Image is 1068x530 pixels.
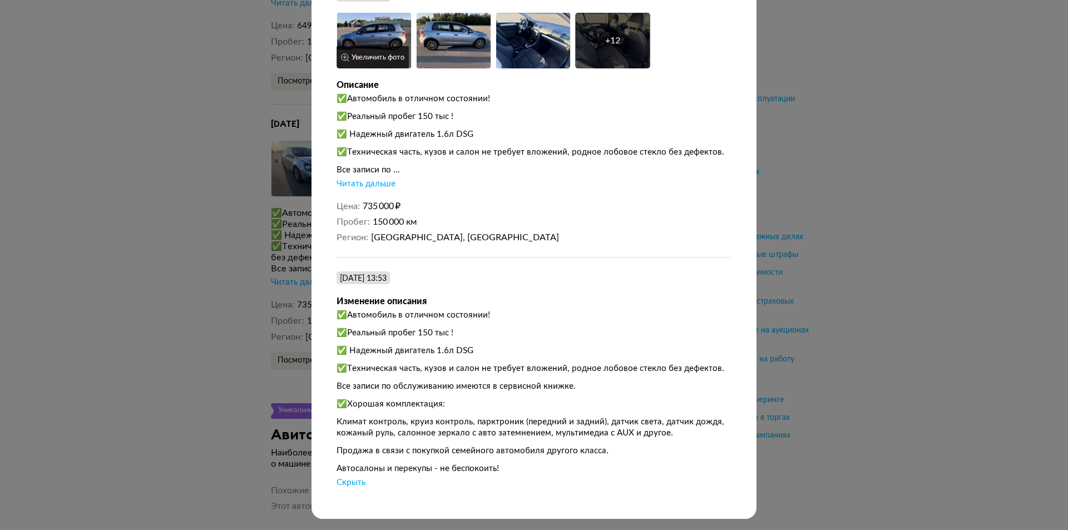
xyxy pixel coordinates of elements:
button: Увеличить фото [337,46,409,68]
img: Car Photo [496,13,571,68]
div: Изменение описания [337,296,731,307]
div: Автосалоны и перекупы - не беспокоить! [337,463,731,474]
div: Описание [337,80,731,91]
div: ✅Техническая часть, кузов и салон не требует вложений, родное лобовое стекло без дефектов. [337,147,731,158]
div: ✅Реальный пробег 150 тыс ! [337,111,731,122]
div: Климат контроль, круиз контроль, парктроник (передний и задний), датчик света, датчик дождя, кожа... [337,417,731,439]
div: Все записи по ... [337,165,731,176]
dd: 150 000 км [373,216,732,227]
img: Car Photo [337,13,412,68]
div: Продажа в связи с покупкой семейного автомобиля другого класса. [337,445,731,457]
div: ✅ Надежный двигатель 1.6л DSG [337,129,731,140]
div: [DATE] 13:53 [340,274,387,284]
dt: Цена [337,201,360,212]
div: Все записи по обслуживанию имеются в сервисной книжке. [337,381,731,392]
dd: [GEOGRAPHIC_DATA], [GEOGRAPHIC_DATA] [371,232,732,243]
dt: Пробег [337,216,370,227]
div: ✅Хорошая комплектация: [337,399,731,410]
div: + 12 [605,35,620,46]
div: ✅Техническая часть, кузов и салон не требует вложений, родное лобовое стекло без дефектов. [337,363,731,374]
dt: Регион [337,232,368,243]
img: Car Photo [416,13,491,68]
div: Читать дальше [337,179,395,190]
div: ✅ Надежный двигатель 1.6л DSG [337,345,731,356]
span: 735 000 ₽ [363,202,400,211]
div: ✅Автомобиль в отличном состоянии! [337,93,731,105]
div: ✅Реальный пробег 150 тыс ! [337,328,731,339]
div: ✅Автомобиль в отличном состоянии! [337,310,731,321]
div: Скрыть [337,477,365,488]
